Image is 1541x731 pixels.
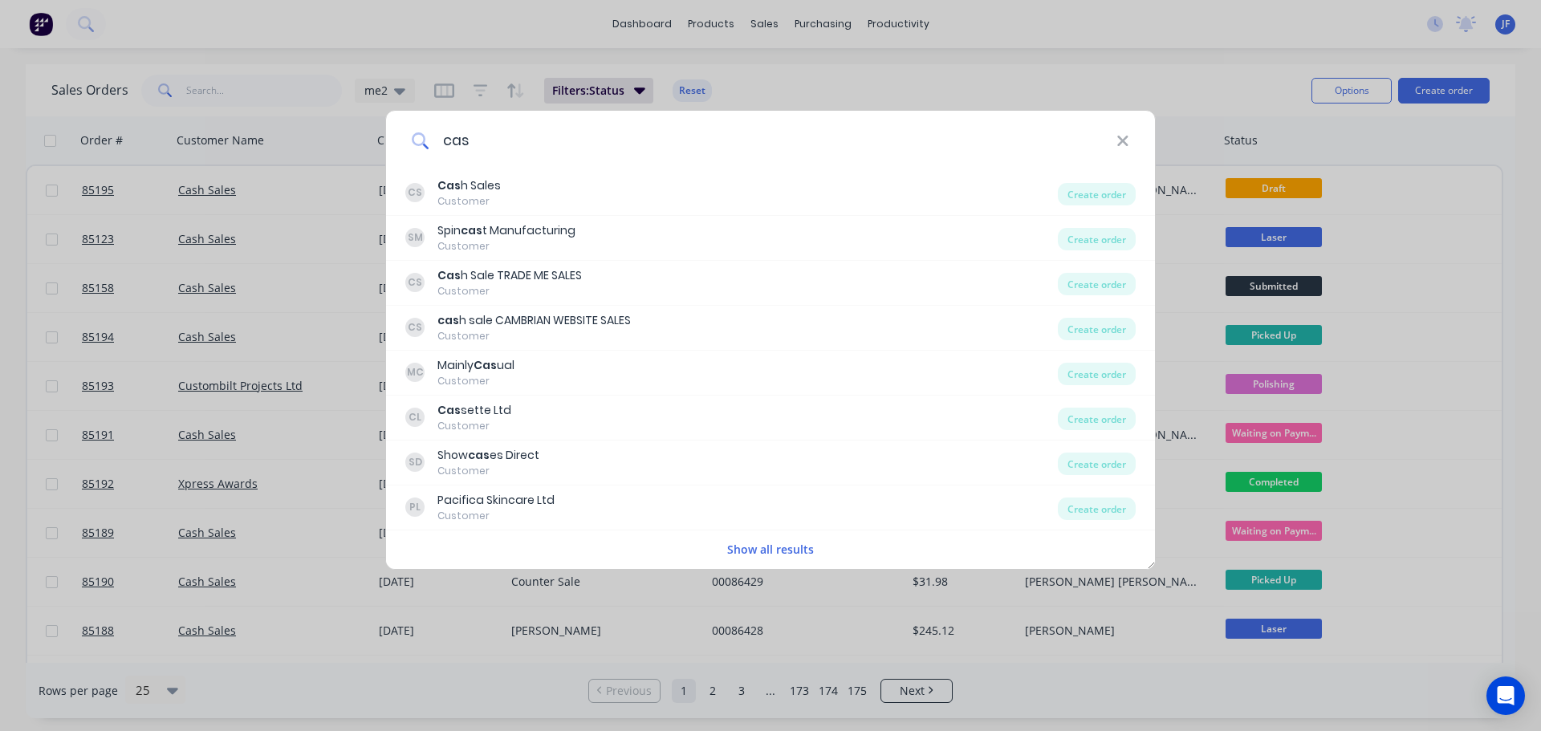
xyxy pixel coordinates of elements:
[437,447,539,464] div: Show es Direct
[437,357,514,374] div: Mainly ual
[437,402,461,418] b: Cas
[468,447,490,463] b: cas
[1486,676,1525,715] div: Open Intercom Messenger
[1058,318,1136,340] div: Create order
[437,194,501,209] div: Customer
[437,177,501,194] div: h Sales
[405,273,425,292] div: CS
[437,267,461,283] b: Cas
[405,318,425,337] div: CS
[1058,453,1136,475] div: Create order
[722,540,819,558] button: Show all results
[405,363,425,382] div: MC
[437,239,575,254] div: Customer
[405,453,425,472] div: SD
[1058,228,1136,250] div: Create order
[1058,363,1136,385] div: Create order
[1058,273,1136,295] div: Create order
[437,329,631,343] div: Customer
[405,497,425,517] div: PL
[437,374,514,388] div: Customer
[461,222,482,238] b: cas
[429,111,1116,171] input: Enter a customer name to create a new order...
[437,312,459,328] b: cas
[437,419,511,433] div: Customer
[405,408,425,427] div: CL
[437,177,461,193] b: Cas
[437,312,631,329] div: h sale CAMBRIAN WEBSITE SALES
[437,267,582,284] div: h Sale TRADE ME SALES
[405,228,425,247] div: SM
[474,357,497,373] b: Cas
[437,402,511,419] div: sette Ltd
[437,222,575,239] div: Spin t Manufacturing
[1058,183,1136,205] div: Create order
[1058,408,1136,430] div: Create order
[1058,497,1136,520] div: Create order
[437,492,555,509] div: Pacifica Skincare Ltd
[437,464,539,478] div: Customer
[437,509,555,523] div: Customer
[405,183,425,202] div: CS
[437,284,582,298] div: Customer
